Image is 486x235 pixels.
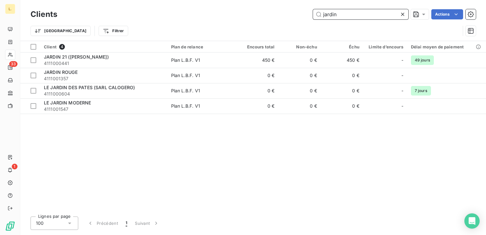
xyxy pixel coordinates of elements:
span: - [401,88,403,94]
div: Encours total [240,44,274,49]
td: 0 € [278,53,321,68]
span: 4111000441 [44,60,163,67]
td: 0 € [236,98,278,114]
span: 1 [126,220,127,226]
button: [GEOGRAPHIC_DATA] [31,26,91,36]
span: 33 [9,61,17,67]
div: Limite d’encours [367,44,403,49]
button: Filtrer [99,26,128,36]
td: 0 € [321,68,363,83]
a: 33 [5,62,15,73]
button: Précédent [83,217,122,230]
span: - [401,103,403,109]
div: Échu [325,44,359,49]
span: Client [44,44,57,49]
div: Plan de relance [171,44,233,49]
button: Actions [431,9,463,19]
td: 0 € [236,68,278,83]
span: JARDIN ROUGE [44,69,78,75]
div: Plan L.B.F. V1 [171,57,200,63]
td: 0 € [278,68,321,83]
span: 49 jours [411,55,434,65]
td: 0 € [321,83,363,98]
td: 0 € [278,83,321,98]
span: 1 [12,164,17,169]
td: 0 € [278,98,321,114]
span: 4111001357 [44,75,163,82]
div: Plan L.B.F. V1 [171,88,200,94]
input: Rechercher [313,9,408,19]
div: Plan L.B.F. V1 [171,72,200,79]
div: Délai moyen de paiement [411,44,482,49]
td: 0 € [321,98,363,114]
div: Plan L.B.F. V1 [171,103,200,109]
td: 0 € [236,83,278,98]
span: - [401,57,403,63]
div: L. [5,4,15,14]
span: - [401,72,403,79]
span: LE JARDIN DES PATES (SARL CALOGERO) [44,85,135,90]
button: 1 [122,217,131,230]
button: Suivant [131,217,163,230]
span: JARDIN 21 ([PERSON_NAME]) [44,54,109,60]
div: Non-échu [282,44,317,49]
span: LE JARDIN MODERNE [44,100,91,105]
td: 450 € [236,53,278,68]
span: 4111000604 [44,91,163,97]
img: Logo LeanPay [5,221,15,231]
span: 7 jours [411,86,431,96]
span: 100 [36,220,44,226]
div: Open Intercom Messenger [464,213,480,229]
h3: Clients [31,9,57,20]
span: 4 [59,44,65,50]
td: 450 € [321,53,363,68]
span: 4111001547 [44,106,163,112]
